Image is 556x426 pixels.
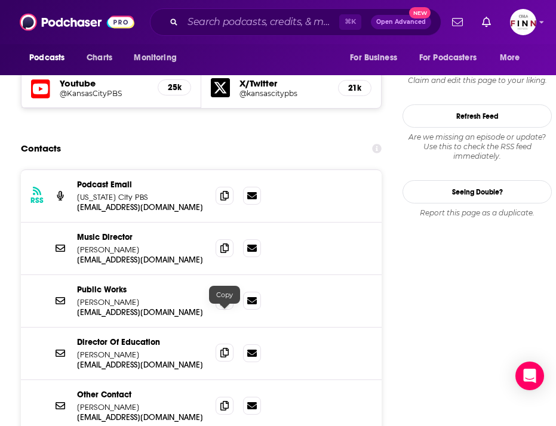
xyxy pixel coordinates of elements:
h5: Youtube [60,78,148,89]
a: Charts [79,47,119,69]
h3: RSS [30,196,44,205]
span: New [409,7,431,18]
img: User Profile [510,9,536,35]
span: Podcasts [29,50,64,66]
h5: 25k [168,82,181,92]
div: Claim and edit this page to your liking. [403,66,552,85]
p: [US_STATE] City PBS [77,192,206,202]
span: More [500,50,520,66]
p: [EMAIL_ADDRESS][DOMAIN_NAME] [77,202,206,212]
a: @KansasCityPBS [60,89,148,98]
span: ⌘ K [339,14,361,30]
p: [EMAIL_ADDRESS][DOMAIN_NAME] [77,360,206,370]
input: Search podcasts, credits, & more... [183,13,339,32]
a: Show notifications dropdown [447,12,468,32]
p: [EMAIL_ADDRESS][DOMAIN_NAME] [77,307,206,317]
h5: X/Twitter [239,78,328,89]
p: [PERSON_NAME] [77,245,206,255]
span: Charts [87,50,112,66]
div: Search podcasts, credits, & more... [150,8,441,36]
span: For Podcasters [419,50,477,66]
h2: Contacts [21,137,61,160]
span: Monitoring [134,50,176,66]
p: Other Contact [77,390,206,400]
button: open menu [411,47,494,69]
p: [PERSON_NAME] [77,297,206,307]
h5: @KansasCityPBS [60,89,146,98]
p: [EMAIL_ADDRESS][DOMAIN_NAME] [77,412,206,422]
button: open menu [125,47,192,69]
button: Open AdvancedNew [371,15,431,29]
p: Music Director [77,232,206,242]
p: Director Of Education [77,337,206,347]
h5: @kansascitypbs [239,89,325,98]
span: Open Advanced [376,19,426,25]
button: open menu [21,47,80,69]
p: [EMAIL_ADDRESS][DOMAIN_NAME] [77,255,206,265]
p: Public Works [77,285,206,295]
a: Show notifications dropdown [477,12,496,32]
p: [PERSON_NAME] [77,350,206,360]
button: Show profile menu [510,9,536,35]
button: Refresh Feed [403,104,552,128]
span: Logged in as FINNMadison [510,9,536,35]
div: Report this page as a duplicate. [403,208,552,218]
h5: 21k [348,83,361,93]
button: open menu [492,47,535,69]
div: Open Intercom Messenger [515,362,544,390]
div: Copy [209,286,240,304]
p: Podcast Email [77,180,206,190]
img: Podchaser - Follow, Share and Rate Podcasts [20,11,134,33]
span: For Business [350,50,397,66]
a: @kansascitypbs [239,89,328,98]
p: [PERSON_NAME] [77,402,206,412]
div: Are we missing an episode or update? Use this to check the RSS feed immediately. [403,132,552,161]
a: Seeing Double? [403,180,552,203]
button: open menu [342,47,412,69]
